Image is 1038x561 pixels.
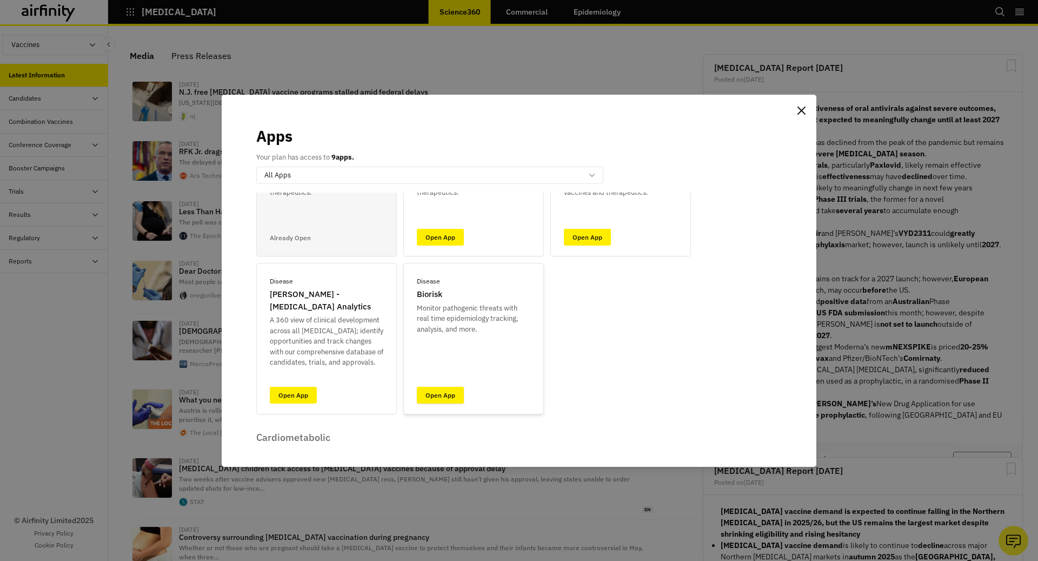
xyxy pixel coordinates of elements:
[270,315,383,368] p: A 360 view of clinical development across all [MEDICAL_DATA]; identify opportunities and track ch...
[331,153,354,162] b: 9 apps.
[417,288,442,301] p: Biorisk
[417,229,464,246] a: Open App
[417,276,440,286] p: Disease
[270,276,293,286] p: Disease
[793,102,810,120] button: Close
[270,233,311,243] p: Already Open
[270,387,317,404] a: Open App
[256,125,292,148] p: Apps
[270,288,383,313] p: [PERSON_NAME] - [MEDICAL_DATA] Analytics
[256,152,354,163] p: Your plan has access to
[417,303,530,335] p: Monitor pathogenic threats with real time epidemiology tracking, analysis, and more.
[264,170,291,181] p: All Apps
[417,387,464,404] a: Open App
[256,432,397,444] p: Cardiometabolic
[564,229,611,246] a: Open App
